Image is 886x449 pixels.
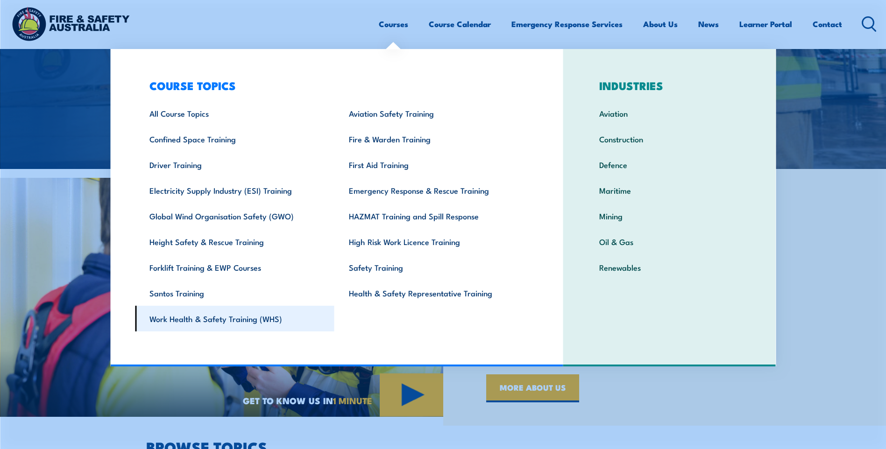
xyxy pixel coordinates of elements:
[585,79,754,92] h3: INDUSTRIES
[135,203,334,229] a: Global Wind Organisation Safety (GWO)
[379,12,408,36] a: Courses
[813,12,842,36] a: Contact
[135,254,334,280] a: Forklift Training & EWP Courses
[334,177,534,203] a: Emergency Response & Rescue Training
[135,152,334,177] a: Driver Training
[334,280,534,306] a: Health & Safety Representative Training
[585,100,754,126] a: Aviation
[334,100,534,126] a: Aviation Safety Training
[511,12,623,36] a: Emergency Response Services
[334,229,534,254] a: High Risk Work Licence Training
[585,254,754,280] a: Renewables
[333,393,372,407] strong: 1 MINUTE
[334,152,534,177] a: First Aid Training
[643,12,678,36] a: About Us
[585,177,754,203] a: Maritime
[739,12,792,36] a: Learner Portal
[135,177,334,203] a: Electricity Supply Industry (ESI) Training
[429,12,491,36] a: Course Calendar
[698,12,719,36] a: News
[135,100,334,126] a: All Course Topics
[135,306,334,331] a: Work Health & Safety Training (WHS)
[334,203,534,229] a: HAZMAT Training and Spill Response
[135,229,334,254] a: Height Safety & Rescue Training
[135,280,334,306] a: Santos Training
[334,254,534,280] a: Safety Training
[585,126,754,152] a: Construction
[486,374,579,402] a: MORE ABOUT US
[135,79,534,92] h3: COURSE TOPICS
[585,152,754,177] a: Defence
[135,126,334,152] a: Confined Space Training
[585,203,754,229] a: Mining
[243,396,372,405] span: GET TO KNOW US IN
[585,229,754,254] a: Oil & Gas
[334,126,534,152] a: Fire & Warden Training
